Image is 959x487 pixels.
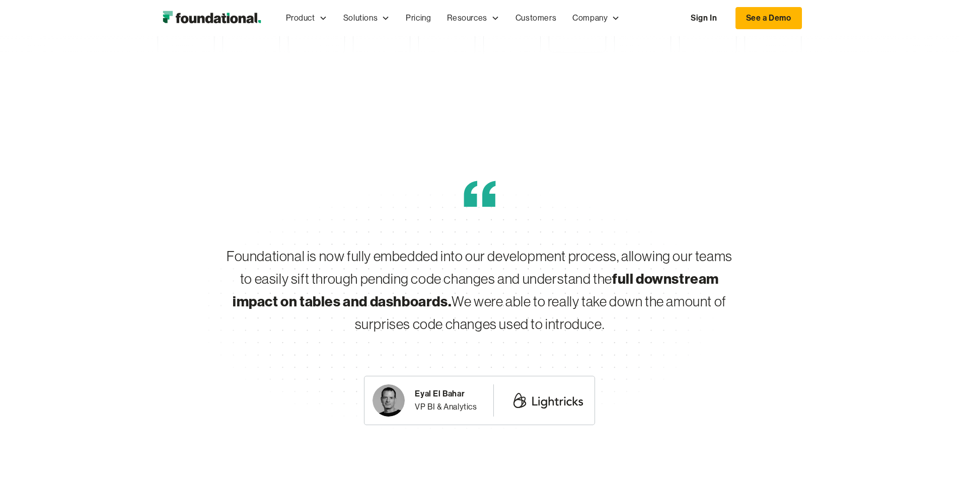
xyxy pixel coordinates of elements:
[415,387,477,400] div: Eyal El Bahar
[909,439,959,487] iframe: Chat Widget
[286,12,315,25] div: Product
[507,2,564,35] a: Customers
[564,2,628,35] div: Company
[415,400,477,414] div: VP BI & Analytics
[681,8,727,29] a: Sign In
[439,2,507,35] div: Resources
[278,2,335,35] div: Product
[572,12,608,25] div: Company
[335,2,398,35] div: Solutions
[373,384,405,417] img: Eyal El Bahar Photo
[735,7,802,29] a: See a Demo
[398,2,439,35] a: Pricing
[158,8,266,28] img: Foundational Logo
[447,12,487,25] div: Resources
[222,245,737,335] div: Foundational is now fully embedded into our development process, allowing our teams to easily sif...
[343,12,378,25] div: Solutions
[510,386,586,415] img: Lightricks Logo
[233,270,719,310] strong: full downstream impact on tables and dashboards.
[158,8,266,28] a: home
